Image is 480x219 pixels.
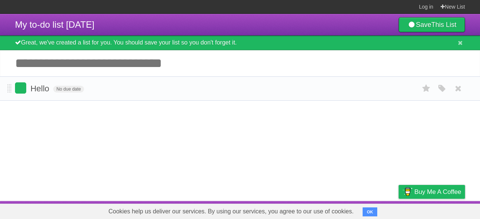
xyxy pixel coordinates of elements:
[431,21,456,28] b: This List
[419,82,433,95] label: Star task
[15,19,94,30] span: My to-do list [DATE]
[30,84,51,93] span: Hello
[15,82,26,94] label: Done
[101,204,361,219] span: Cookies help us deliver our services. By using our services, you agree to our use of cookies.
[363,203,380,217] a: Terms
[53,86,84,92] span: No due date
[399,185,465,199] a: Buy me a coffee
[414,185,461,198] span: Buy me a coffee
[389,203,408,217] a: Privacy
[324,203,354,217] a: Developers
[299,203,315,217] a: About
[399,17,465,32] a: SaveThis List
[363,207,377,216] button: OK
[402,185,412,198] img: Buy me a coffee
[418,203,465,217] a: Suggest a feature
